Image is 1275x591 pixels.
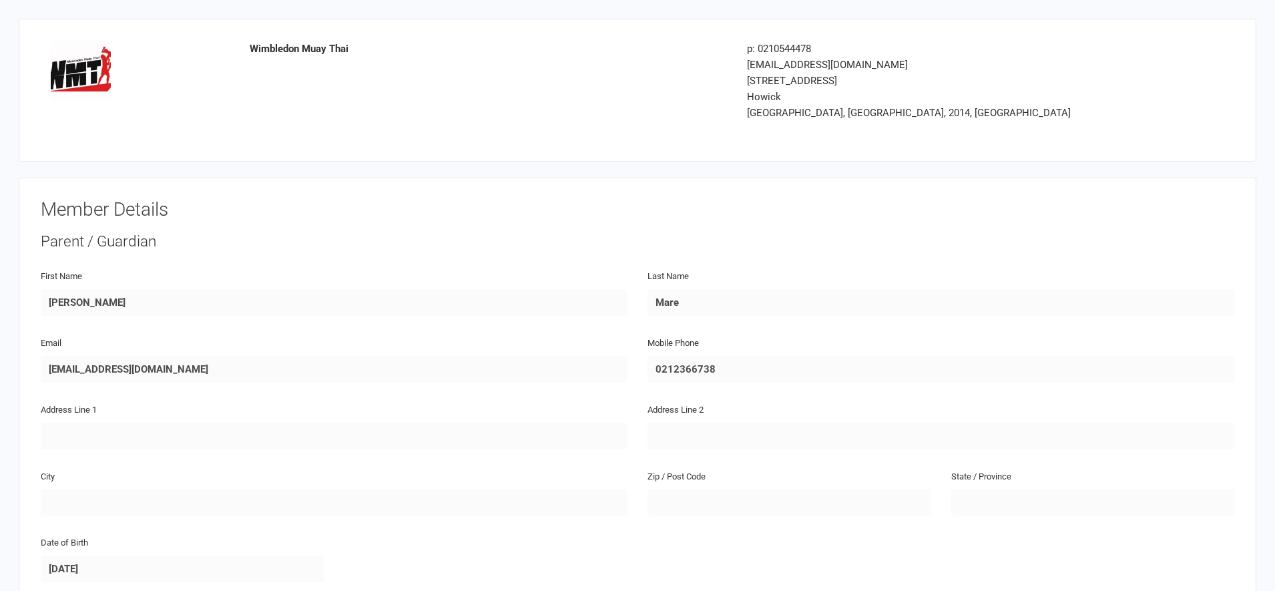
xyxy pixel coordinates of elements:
label: Address Line 1 [41,403,97,417]
div: [STREET_ADDRESS] [747,73,1125,89]
div: p: 0210544478 [747,41,1125,57]
label: Date of Birth [41,536,88,550]
h3: Member Details [41,200,1234,220]
div: [EMAIL_ADDRESS][DOMAIN_NAME] [747,57,1125,73]
img: image1638259849.png [51,41,111,101]
div: [GEOGRAPHIC_DATA], [GEOGRAPHIC_DATA], 2014, [GEOGRAPHIC_DATA] [747,105,1125,121]
label: Mobile Phone [648,337,699,351]
strong: Wimbledon Muay Thai [250,43,348,55]
div: Howick [747,89,1125,105]
label: Zip / Post Code [648,470,706,484]
label: State / Province [951,470,1011,484]
label: Last Name [648,270,689,284]
label: First Name [41,270,82,284]
div: Parent / Guardian [41,231,1234,252]
label: Email [41,337,61,351]
label: Address Line 2 [648,403,704,417]
label: City [41,470,55,484]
